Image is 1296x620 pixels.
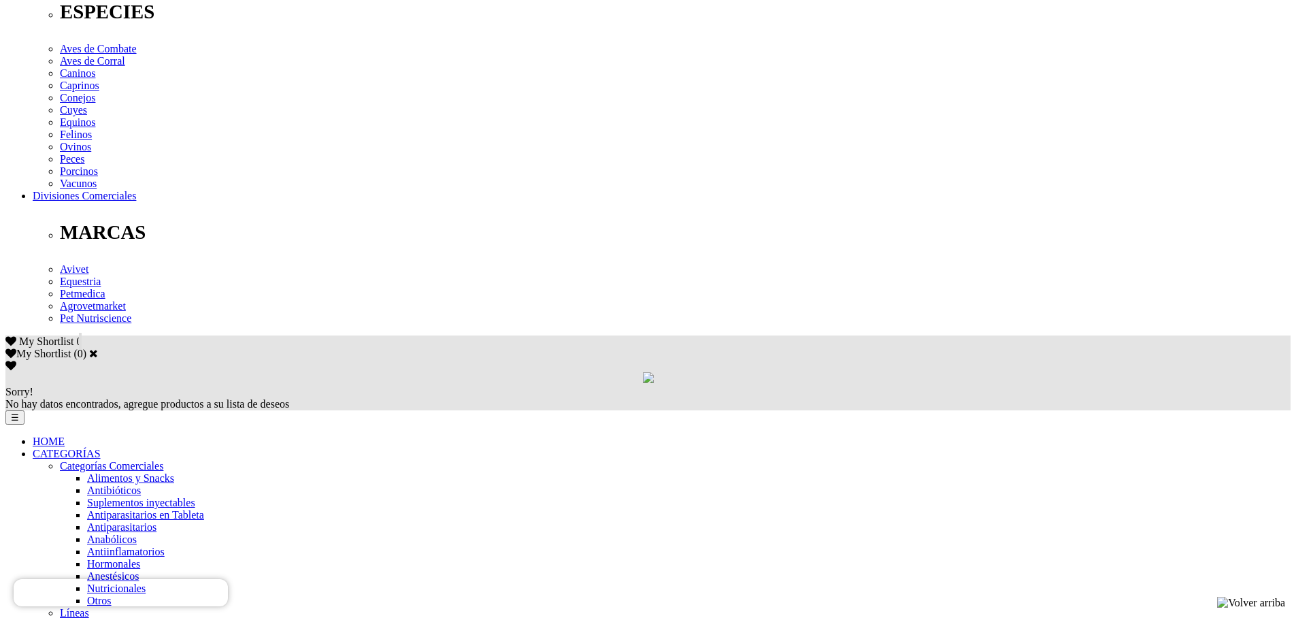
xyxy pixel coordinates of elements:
[87,497,195,508] a: Suplementos inyectables
[60,607,89,619] a: Líneas
[60,1,1291,23] p: ESPECIES
[87,509,204,521] a: Antiparasitarios en Tableta
[73,348,86,359] span: ( )
[60,67,95,79] a: Caninos
[60,80,99,91] a: Caprinos
[5,410,24,425] button: ☰
[87,546,165,557] a: Antiinflamatorios
[60,178,97,189] a: Vacunos
[60,104,87,116] a: Cuyes
[33,190,136,201] a: Divisiones Comerciales
[60,460,163,472] a: Categorías Comerciales
[60,300,126,312] a: Agrovetmarket
[87,570,139,582] a: Anestésicos
[60,276,101,287] a: Equestria
[5,386,1291,410] div: No hay datos encontrados, agregue productos a su lista de deseos
[60,312,131,324] a: Pet Nutriscience
[19,336,73,347] span: My Shortlist
[60,92,95,103] a: Conejos
[87,521,156,533] a: Antiparasitarios
[60,165,98,177] a: Porcinos
[60,288,105,299] a: Petmedica
[643,372,654,383] img: loading.gif
[60,221,1291,244] p: MARCAS
[60,129,92,140] a: Felinos
[60,263,88,275] a: Avivet
[87,558,140,570] a: Hormonales
[87,472,174,484] a: Alimentos y Snacks
[33,448,101,459] a: CATEGORÍAS
[60,153,84,165] a: Peces
[1217,597,1285,609] img: Volver arriba
[60,141,91,152] a: Ovinos
[5,386,33,397] span: Sorry!
[87,534,137,545] a: Anabólicos
[5,348,71,359] label: My Shortlist
[87,485,141,496] a: Antibióticos
[14,579,228,606] iframe: Brevo live chat
[60,43,137,54] a: Aves de Combate
[33,436,65,447] a: HOME
[60,116,95,128] a: Equinos
[76,336,82,347] span: 0
[78,348,83,359] label: 0
[89,348,98,359] a: Cerrar
[60,55,125,67] a: Aves de Corral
